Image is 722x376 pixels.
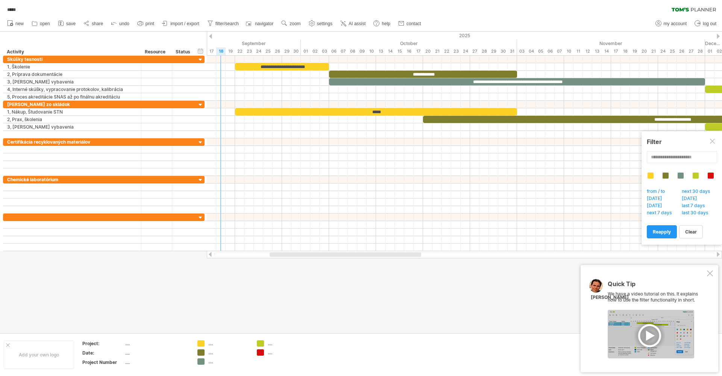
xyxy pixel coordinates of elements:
[146,21,154,26] span: print
[664,21,687,26] span: my account
[7,63,137,70] div: 1, Školenie
[207,47,216,55] div: Wednesday, 17 September 2025
[395,47,404,55] div: Wednesday, 15 October 2025
[705,47,714,55] div: Monday, 1 December 2025
[338,19,368,29] a: AI assist
[226,47,235,55] div: Friday, 19 September 2025
[82,350,124,356] div: Date:
[404,47,414,55] div: Thursday, 16 October 2025
[5,19,26,29] a: new
[205,19,241,29] a: filter/search
[573,47,583,55] div: Tuesday, 11 November 2025
[489,47,498,55] div: Wednesday, 29 October 2025
[649,47,658,55] div: Friday, 21 November 2025
[208,349,249,356] div: ....
[301,39,517,47] div: October 2025
[372,19,393,29] a: help
[216,47,226,55] div: Thursday, 18 September 2025
[7,116,137,123] div: 2, Prax, školenia
[7,123,137,130] div: 3, [PERSON_NAME] vybavenia
[56,19,78,29] a: save
[367,47,376,55] div: Friday, 10 October 2025
[681,203,710,210] span: last 7 days
[592,47,602,55] div: Thursday, 13 November 2025
[423,47,432,55] div: Monday, 20 October 2025
[125,359,188,365] div: ....
[545,47,555,55] div: Thursday, 6 November 2025
[245,19,276,29] a: navigator
[396,19,423,29] a: contact
[385,47,395,55] div: Tuesday, 14 October 2025
[461,47,470,55] div: Friday, 24 October 2025
[686,47,696,55] div: Thursday, 27 November 2025
[109,19,132,29] a: undo
[82,340,124,347] div: Project:
[279,19,303,29] a: zoom
[357,47,367,55] div: Thursday, 9 October 2025
[536,47,545,55] div: Wednesday, 5 November 2025
[7,101,137,108] div: [PERSON_NAME] zo skládok
[15,21,24,26] span: new
[208,340,249,347] div: ....
[7,108,137,115] div: 1, Nákup, Študovanie STN
[646,188,670,196] span: from / to
[291,47,301,55] div: Tuesday, 30 September 2025
[432,47,442,55] div: Tuesday, 21 October 2025
[479,47,489,55] div: Tuesday, 28 October 2025
[30,19,52,29] a: open
[703,21,716,26] span: log out
[40,21,50,26] span: open
[263,47,273,55] div: Thursday, 25 September 2025
[348,47,357,55] div: Wednesday, 8 October 2025
[7,71,137,78] div: 2, Príprava dokumentácie
[646,196,667,203] span: [DATE]
[611,47,620,55] div: Monday, 17 November 2025
[442,47,451,55] div: Wednesday, 22 October 2025
[329,47,338,55] div: Monday, 6 October 2025
[82,19,105,29] a: share
[620,47,630,55] div: Tuesday, 18 November 2025
[7,86,137,93] div: 4, Interné skúšky, vypracovanie protokolov, kalibrácia
[685,229,697,235] span: clear
[7,78,137,85] div: 3, [PERSON_NAME] vybavenia
[160,19,202,29] a: import / export
[82,359,124,365] div: Project Number
[273,47,282,55] div: Friday, 26 September 2025
[7,176,137,183] div: Chemické laboratórium
[349,21,366,26] span: AI assist
[7,48,137,56] div: Activity
[681,210,713,217] span: last 30 days
[639,47,649,55] div: Thursday, 20 November 2025
[591,294,629,301] div: [PERSON_NAME]
[498,47,508,55] div: Thursday, 30 October 2025
[608,281,705,358] div: We have a video tutorial on this. It explains how to use the filter functionality in short.
[630,47,639,55] div: Wednesday, 19 November 2025
[382,21,390,26] span: help
[654,19,689,29] a: my account
[7,138,137,146] div: Certifikácia recyklovaných materiálov
[119,21,129,26] span: undo
[92,21,103,26] span: share
[646,210,677,217] span: next 7 days
[282,47,291,55] div: Monday, 29 September 2025
[135,19,156,29] a: print
[254,47,263,55] div: Wednesday, 24 September 2025
[517,39,705,47] div: November 2025
[244,47,254,55] div: Tuesday, 23 September 2025
[653,229,671,235] span: reapply
[145,48,168,56] div: Resource
[208,358,249,365] div: ....
[508,47,517,55] div: Friday, 31 October 2025
[555,47,564,55] div: Friday, 7 November 2025
[290,21,300,26] span: zoom
[255,21,273,26] span: navigator
[407,21,421,26] span: contact
[7,93,137,100] div: 5, Proces akreditácie SNAS až po finálnu akreditáciu
[681,188,715,196] span: next 30 days
[658,47,667,55] div: Monday, 24 November 2025
[564,47,573,55] div: Monday, 10 November 2025
[677,47,686,55] div: Wednesday, 26 November 2025
[317,21,332,26] span: settings
[696,47,705,55] div: Friday, 28 November 2025
[517,47,526,55] div: Monday, 3 November 2025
